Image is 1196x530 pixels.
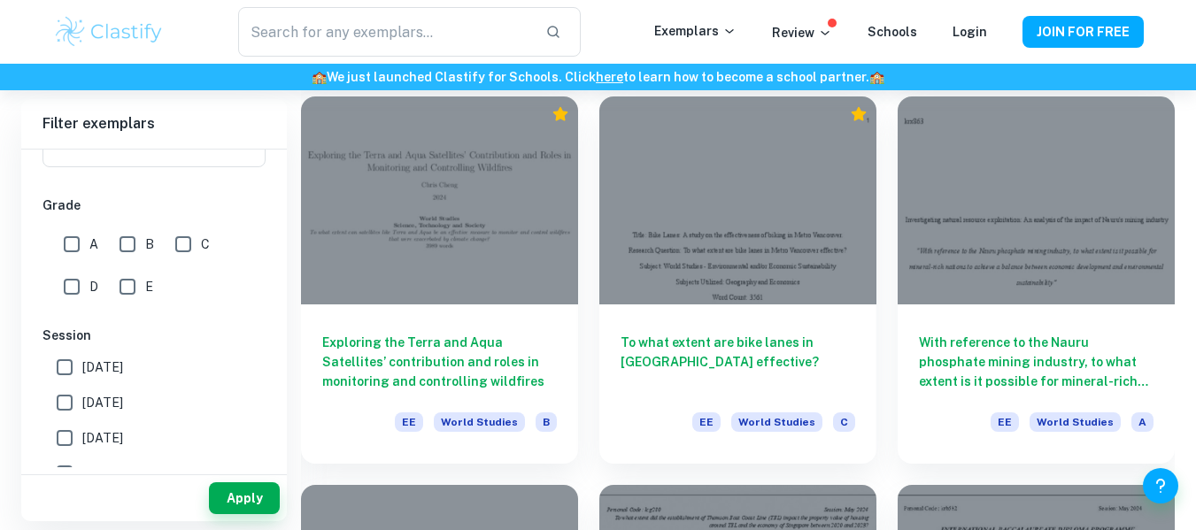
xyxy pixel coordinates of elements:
[869,70,884,84] span: 🏫
[1143,468,1178,503] button: Help and Feedback
[596,70,623,84] a: here
[868,25,917,39] a: Schools
[4,67,1192,87] h6: We just launched Clastify for Schools. Click to learn how to become a school partner.
[301,96,578,464] a: Exploring the Terra and Aqua Satellites’ contribution and roles in monitoring and controlling wil...
[89,277,98,296] span: D
[82,393,123,412] span: [DATE]
[42,196,266,215] h6: Grade
[919,333,1154,391] h6: With reference to the Nauru phosphate mining industry, to what extent is it possible for mineral-...
[82,464,123,483] span: [DATE]
[953,25,987,39] a: Login
[312,70,327,84] span: 🏫
[42,326,266,345] h6: Session
[1022,16,1144,48] button: JOIN FOR FREE
[772,23,832,42] p: Review
[434,412,525,432] span: World Studies
[850,105,868,123] div: Premium
[82,357,123,377] span: [DATE]
[89,234,98,254] span: A
[53,14,166,50] img: Clastify logo
[692,412,721,432] span: EE
[1131,412,1154,432] span: A
[82,428,123,448] span: [DATE]
[238,7,530,57] input: Search for any exemplars...
[201,234,210,254] span: C
[621,333,855,391] h6: To what extent are bike lanes in [GEOGRAPHIC_DATA] effective?
[552,105,569,123] div: Premium
[991,412,1019,432] span: EE
[395,412,423,432] span: EE
[322,333,557,391] h6: Exploring the Terra and Aqua Satellites’ contribution and roles in monitoring and controlling wil...
[1030,412,1121,432] span: World Studies
[536,412,557,432] span: B
[145,234,154,254] span: B
[145,277,153,296] span: E
[898,96,1175,464] a: With reference to the Nauru phosphate mining industry, to what extent is it possible for mineral-...
[599,96,876,464] a: To what extent are bike lanes in [GEOGRAPHIC_DATA] effective?EEWorld StudiesC
[731,412,822,432] span: World Studies
[833,412,855,432] span: C
[21,99,287,149] h6: Filter exemplars
[209,482,280,514] button: Apply
[654,21,737,41] p: Exemplars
